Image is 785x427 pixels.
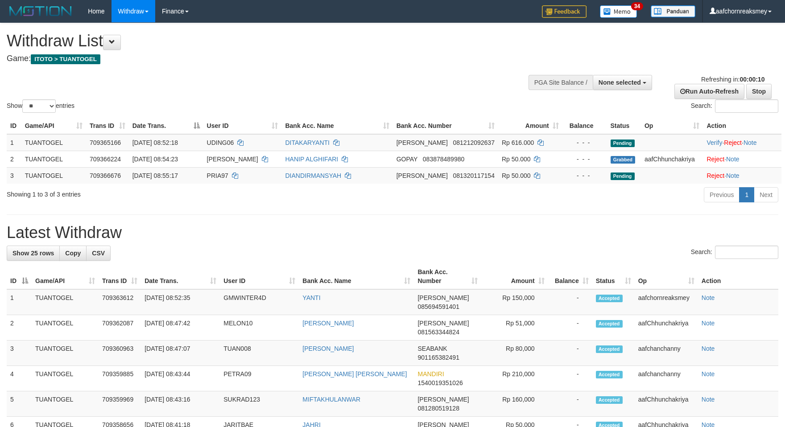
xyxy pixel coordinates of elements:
[220,289,299,315] td: GMWINTER4D
[481,341,548,366] td: Rp 80,000
[631,2,643,10] span: 34
[607,118,641,134] th: Status
[611,172,635,180] span: Pending
[417,345,447,352] span: SEABANK
[141,366,220,391] td: [DATE] 08:43:44
[706,139,722,146] a: Verify
[141,341,220,366] td: [DATE] 08:47:07
[21,118,86,134] th: Game/API: activate to sort column ascending
[7,315,32,341] td: 2
[7,32,514,50] h1: Withdraw List
[90,172,121,179] span: 709366676
[417,320,469,327] span: [PERSON_NAME]
[746,84,772,99] a: Stop
[702,345,715,352] a: Note
[502,172,531,179] span: Rp 50.000
[302,320,354,327] a: [PERSON_NAME]
[417,354,459,361] span: Copy 901165382491 to clipboard
[285,156,338,163] a: HANIP ALGHIFARI
[548,391,592,417] td: -
[715,99,778,113] input: Search:
[12,250,54,257] span: Show 25 rows
[417,328,459,336] span: Copy 081563344824 to clipboard
[566,138,603,147] div: - - -
[220,341,299,366] td: TUAN008
[220,315,299,341] td: MELON10
[32,289,99,315] td: TUANTOGEL
[32,366,99,391] td: TUANTOGEL
[397,139,448,146] span: [PERSON_NAME]
[641,118,703,134] th: Op: activate to sort column ascending
[423,156,464,163] span: Copy 083878489980 to clipboard
[86,118,129,134] th: Trans ID: activate to sort column ascending
[691,99,778,113] label: Search:
[726,156,740,163] a: Note
[414,264,481,289] th: Bank Acc. Number: activate to sort column ascending
[141,315,220,341] td: [DATE] 08:47:42
[417,405,459,412] span: Copy 081280519128 to clipboard
[141,391,220,417] td: [DATE] 08:43:16
[99,341,141,366] td: 709360963
[701,76,764,83] span: Refreshing in:
[726,172,740,179] a: Note
[86,246,111,261] a: CSV
[7,391,32,417] td: 5
[299,264,414,289] th: Bank Acc. Name: activate to sort column ascending
[417,303,459,310] span: Copy 085694591401 to clipboard
[207,172,228,179] span: PRIA97
[7,264,32,289] th: ID: activate to sort column descending
[285,172,341,179] a: DIANDIRMANSYAH
[302,370,407,378] a: [PERSON_NAME] [PERSON_NAME]
[285,139,330,146] a: DITAKARYANTI
[596,320,623,328] span: Accepted
[21,134,86,151] td: TUANTOGEL
[281,118,392,134] th: Bank Acc. Name: activate to sort column ascending
[481,315,548,341] td: Rp 51,000
[7,341,32,366] td: 3
[129,118,203,134] th: Date Trans.: activate to sort column descending
[220,264,299,289] th: User ID: activate to sort column ascending
[220,391,299,417] td: SUKRAD123
[99,366,141,391] td: 709359885
[548,264,592,289] th: Balance: activate to sort column ascending
[635,289,698,315] td: aafchornreaksmey
[706,172,724,179] a: Reject
[715,246,778,259] input: Search:
[703,151,781,167] td: ·
[7,134,21,151] td: 1
[703,118,781,134] th: Action
[132,139,178,146] span: [DATE] 08:52:18
[32,391,99,417] td: TUANTOGEL
[417,379,463,386] span: Copy 1540019351026 to clipboard
[641,151,703,167] td: aafChhunchakriya
[548,341,592,366] td: -
[132,156,178,163] span: [DATE] 08:54:23
[7,224,778,242] h1: Latest Withdraw
[724,139,742,146] a: Reject
[481,264,548,289] th: Amount: activate to sort column ascending
[207,139,234,146] span: UDING06
[302,294,320,301] a: YANTI
[59,246,87,261] a: Copy
[542,5,587,18] img: Feedback.jpg
[453,172,494,179] span: Copy 081320117154 to clipboard
[203,118,282,134] th: User ID: activate to sort column ascending
[7,167,21,184] td: 3
[7,366,32,391] td: 4
[7,54,514,63] h4: Game:
[7,246,60,261] a: Show 25 rows
[22,99,56,113] select: Showentries
[599,79,641,86] span: None selected
[92,250,105,257] span: CSV
[596,295,623,302] span: Accepted
[99,315,141,341] td: 709362087
[611,140,635,147] span: Pending
[498,118,562,134] th: Amount: activate to sort column ascending
[592,264,635,289] th: Status: activate to sort column ascending
[417,396,469,403] span: [PERSON_NAME]
[593,75,652,90] button: None selected
[529,75,593,90] div: PGA Site Balance /
[702,294,715,301] a: Note
[703,134,781,151] td: · ·
[566,155,603,164] div: - - -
